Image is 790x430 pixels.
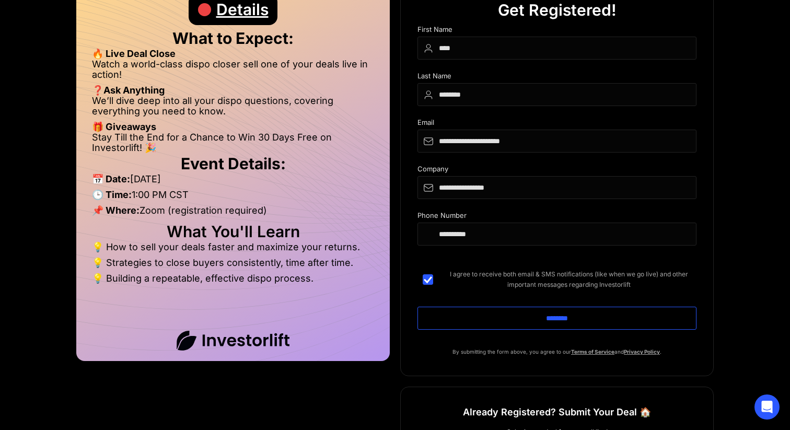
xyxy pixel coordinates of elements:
[172,29,294,48] strong: What to Expect:
[92,96,374,122] li: We’ll dive deep into all your dispo questions, covering everything you need to know.
[754,394,780,420] div: Open Intercom Messenger
[417,26,696,346] form: DIspo Day Main Form
[417,165,696,176] div: Company
[463,403,651,422] h1: Already Registered? Submit Your Deal 🏠
[92,85,165,96] strong: ❓Ask Anything
[92,205,140,216] strong: 📌 Where:
[417,119,696,130] div: Email
[92,205,374,221] li: Zoom (registration required)
[417,212,696,223] div: Phone Number
[92,132,374,153] li: Stay Till the End for a Chance to Win 30 Days Free on Investorlift! 🎉
[92,190,374,205] li: 1:00 PM CST
[92,48,176,59] strong: 🔥 Live Deal Close
[417,26,696,37] div: First Name
[624,348,660,355] a: Privacy Policy
[92,174,374,190] li: [DATE]
[417,346,696,357] p: By submitting the form above, you agree to our and .
[92,173,130,184] strong: 📅 Date:
[92,226,374,237] h2: What You'll Learn
[417,72,696,83] div: Last Name
[442,269,696,290] span: I agree to receive both email & SMS notifications (like when we go live) and other important mess...
[92,242,374,258] li: 💡 How to sell your deals faster and maximize your returns.
[92,59,374,85] li: Watch a world-class dispo closer sell one of your deals live in action!
[92,189,132,200] strong: 🕒 Time:
[181,154,286,173] strong: Event Details:
[92,273,374,284] li: 💡 Building a repeatable, effective dispo process.
[571,348,614,355] a: Terms of Service
[92,121,156,132] strong: 🎁 Giveaways
[92,258,374,273] li: 💡 Strategies to close buyers consistently, time after time.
